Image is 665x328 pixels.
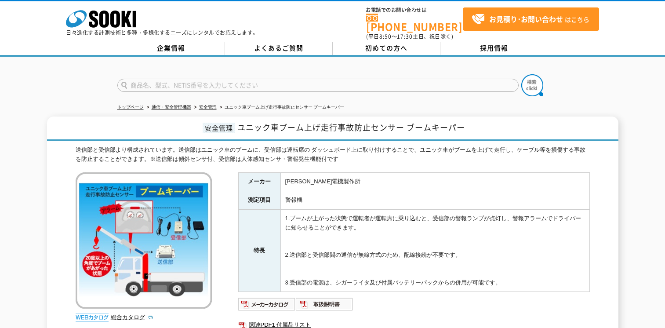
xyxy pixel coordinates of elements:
span: 8:50 [379,33,392,40]
a: トップページ [117,105,144,109]
td: 警報機 [280,191,589,210]
span: 17:30 [397,33,413,40]
th: 特長 [238,210,280,292]
a: 企業情報 [117,42,225,55]
a: よくあるご質問 [225,42,333,55]
img: ユニック車ブーム上げ走行事故防止センサー ブームキーパー [76,172,212,309]
a: 総合カタログ [111,314,154,321]
p: 日々進化する計測技術と多種・多様化するニーズにレンタルでお応えします。 [66,30,258,35]
img: メーカーカタログ [238,297,296,311]
td: 1.ブームが上がった状態で運転者が運転席に乗り込むと、受信部の警報ランプが点灯し、警報アラームでドライバーに知らせることができます。 2.送信部と受信部間の通信が無線方式のため、配線接続が不要で... [280,210,589,292]
td: [PERSON_NAME]電機製作所 [280,173,589,191]
div: 送信部と受信部より構成されています。送信部はユニック車のブームに、受信部は運転席の ダッシュボード上に取り付けすることで、ユニック車がブームを上げて走行し、ケーブル等を損傷する事故を防止すること... [76,146,590,164]
strong: お見積り･お問い合わせ [489,14,563,24]
span: お電話でのお問い合わせは [366,7,463,13]
a: [PHONE_NUMBER] [366,14,463,32]
li: ユニック車ブーム上げ走行事故防止センサー ブームキーパー [218,103,345,112]
span: 安全管理 [203,123,235,133]
input: 商品名、型式、NETIS番号を入力してください [117,79,519,92]
a: お見積り･お問い合わせはこちら [463,7,599,31]
a: 採用情報 [440,42,548,55]
span: はこちら [472,13,589,26]
img: webカタログ [76,313,109,322]
a: 安全管理 [199,105,217,109]
span: 初めての方へ [365,43,407,53]
th: メーカー [238,173,280,191]
span: (平日 ～ 土日、祝日除く) [366,33,453,40]
a: メーカーカタログ [238,303,296,310]
img: 取扱説明書 [296,297,353,311]
a: 通信・安全管理機器 [152,105,191,109]
a: 取扱説明書 [296,303,353,310]
span: ユニック車ブーム上げ走行事故防止センサー ブームキーパー [237,121,465,133]
img: btn_search.png [521,74,543,96]
a: 初めての方へ [333,42,440,55]
th: 測定項目 [238,191,280,210]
